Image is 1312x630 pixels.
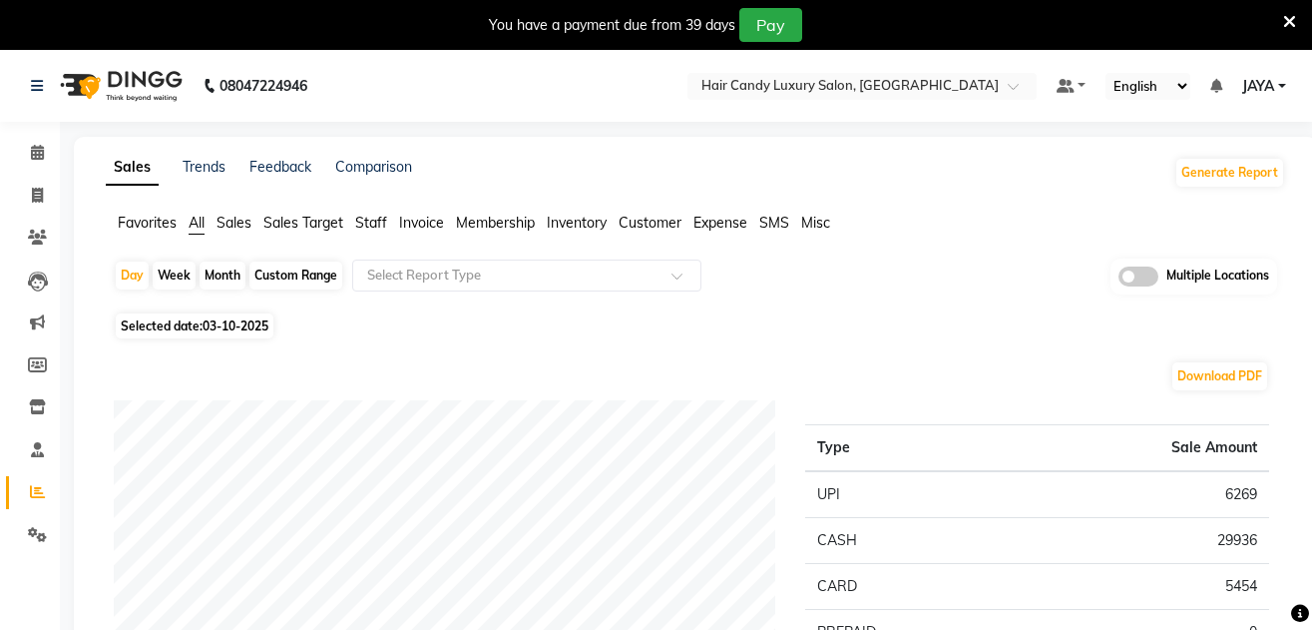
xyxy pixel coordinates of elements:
[219,58,307,114] b: 08047224946
[51,58,188,114] img: logo
[153,262,196,290] div: Week
[217,214,251,232] span: Sales
[805,517,1005,563] td: CASH
[805,563,1005,609] td: CARD
[759,214,789,232] span: SMS
[203,318,268,333] span: 03-10-2025
[106,150,159,186] a: Sales
[619,214,681,232] span: Customer
[693,214,747,232] span: Expense
[1242,76,1274,97] span: JAYA
[456,214,535,232] span: Membership
[547,214,607,232] span: Inventory
[399,214,444,232] span: Invoice
[1172,362,1267,390] button: Download PDF
[739,8,802,42] button: Pay
[335,158,412,176] a: Comparison
[189,214,205,232] span: All
[183,158,225,176] a: Trends
[489,15,735,36] div: You have a payment due from 39 days
[116,262,149,290] div: Day
[118,214,177,232] span: Favorites
[1005,563,1269,609] td: 5454
[1005,517,1269,563] td: 29936
[200,262,245,290] div: Month
[355,214,387,232] span: Staff
[1005,424,1269,471] th: Sale Amount
[1005,471,1269,518] td: 6269
[805,471,1005,518] td: UPI
[116,314,273,338] span: Selected date:
[249,158,311,176] a: Feedback
[249,262,342,290] div: Custom Range
[801,214,830,232] span: Misc
[263,214,343,232] span: Sales Target
[805,424,1005,471] th: Type
[1166,267,1269,287] span: Multiple Locations
[1176,159,1283,187] button: Generate Report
